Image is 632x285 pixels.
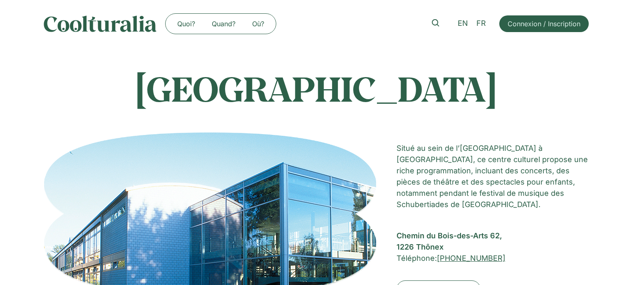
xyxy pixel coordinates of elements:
[508,19,580,29] span: Connexion / Inscription
[397,142,589,210] p: Situé au sein de l’[GEOGRAPHIC_DATA] à [GEOGRAPHIC_DATA], ce centre culturel propose une riche pr...
[169,17,203,30] a: Quoi?
[476,19,486,28] span: FR
[472,17,490,30] a: FR
[499,15,589,32] a: Connexion / Inscription
[454,17,472,30] a: EN
[397,230,589,252] div: Chemin du Bois-des-Arts 62, 1226 Thônex
[169,17,273,30] nav: Menu
[437,254,506,262] a: [PHONE_NUMBER]
[397,252,589,264] h2: Téléphone:
[203,17,244,30] a: Quand?
[458,19,468,28] span: EN
[244,17,273,30] a: Où?
[44,67,589,109] h1: [GEOGRAPHIC_DATA]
